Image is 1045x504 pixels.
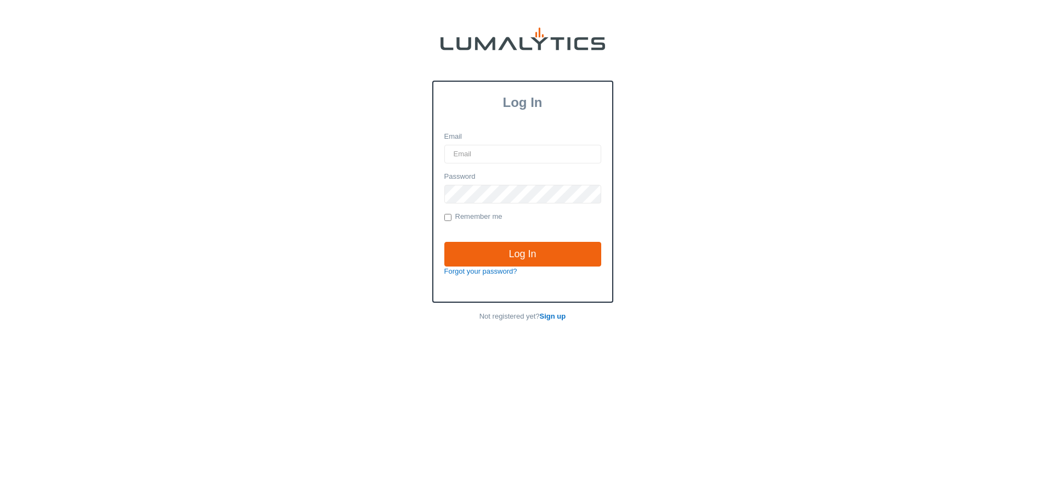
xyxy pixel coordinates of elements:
[540,312,566,320] a: Sign up
[444,145,601,163] input: Email
[444,132,462,142] label: Email
[444,242,601,267] input: Log In
[444,212,502,223] label: Remember me
[432,312,613,322] p: Not registered yet?
[444,267,517,275] a: Forgot your password?
[444,214,451,221] input: Remember me
[444,172,476,182] label: Password
[433,95,612,110] h3: Log In
[440,27,605,50] img: lumalytics-black-e9b537c871f77d9ce8d3a6940f85695cd68c596e3f819dc492052d1098752254.png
